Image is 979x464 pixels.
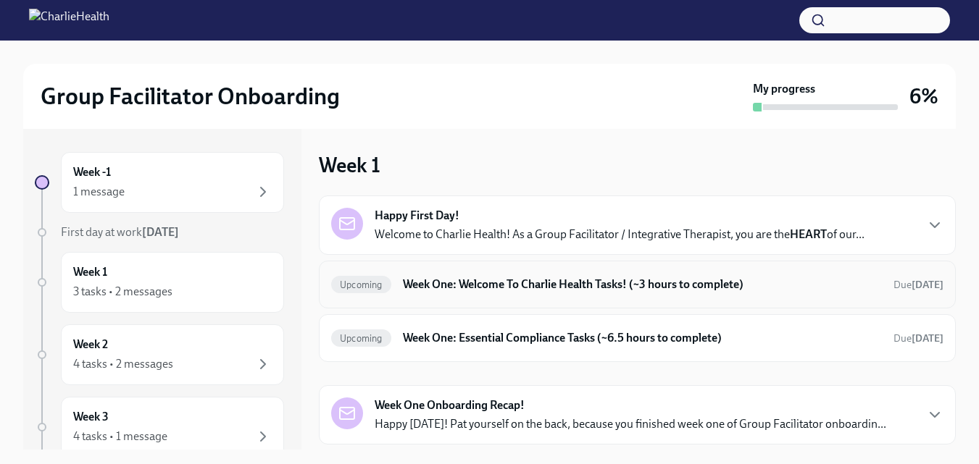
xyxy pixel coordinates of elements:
[73,184,125,200] div: 1 message
[912,332,943,345] strong: [DATE]
[73,264,107,280] h6: Week 1
[909,83,938,109] h3: 6%
[331,333,391,344] span: Upcoming
[375,208,459,224] strong: Happy First Day!
[331,326,943,350] a: UpcomingWeek One: Essential Compliance Tasks (~6.5 hours to complete)Due[DATE]
[35,252,284,313] a: Week 13 tasks • 2 messages
[790,227,827,241] strong: HEART
[73,409,109,425] h6: Week 3
[893,332,943,345] span: Due
[29,9,109,32] img: CharlieHealth
[35,324,284,385] a: Week 24 tasks • 2 messages
[73,429,167,444] div: 4 tasks • 1 message
[35,152,284,213] a: Week -11 message
[331,279,391,290] span: Upcoming
[73,356,173,372] div: 4 tasks • 2 messages
[893,332,943,345] span: September 22nd, 2025 09:00
[331,273,943,296] a: UpcomingWeek One: Welcome To Charlie Health Tasks! (~3 hours to complete)Due[DATE]
[73,337,108,353] h6: Week 2
[319,152,380,178] h3: Week 1
[35,397,284,457] a: Week 34 tasks • 1 message
[375,416,886,432] p: Happy [DATE]! Pat yourself on the back, because you finished week one of Group Facilitator onboar...
[142,225,179,239] strong: [DATE]
[375,227,865,242] p: Welcome to Charlie Health! As a Group Facilitator / Integrative Therapist, you are the of our...
[753,81,815,97] strong: My progress
[41,82,340,111] h2: Group Facilitator Onboarding
[73,164,111,180] h6: Week -1
[893,279,943,291] span: Due
[893,278,943,292] span: September 22nd, 2025 09:00
[403,330,882,346] h6: Week One: Essential Compliance Tasks (~6.5 hours to complete)
[61,225,179,239] span: First day at work
[73,284,172,300] div: 3 tasks • 2 messages
[375,397,525,413] strong: Week One Onboarding Recap!
[403,277,882,292] h6: Week One: Welcome To Charlie Health Tasks! (~3 hours to complete)
[35,224,284,240] a: First day at work[DATE]
[912,279,943,291] strong: [DATE]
